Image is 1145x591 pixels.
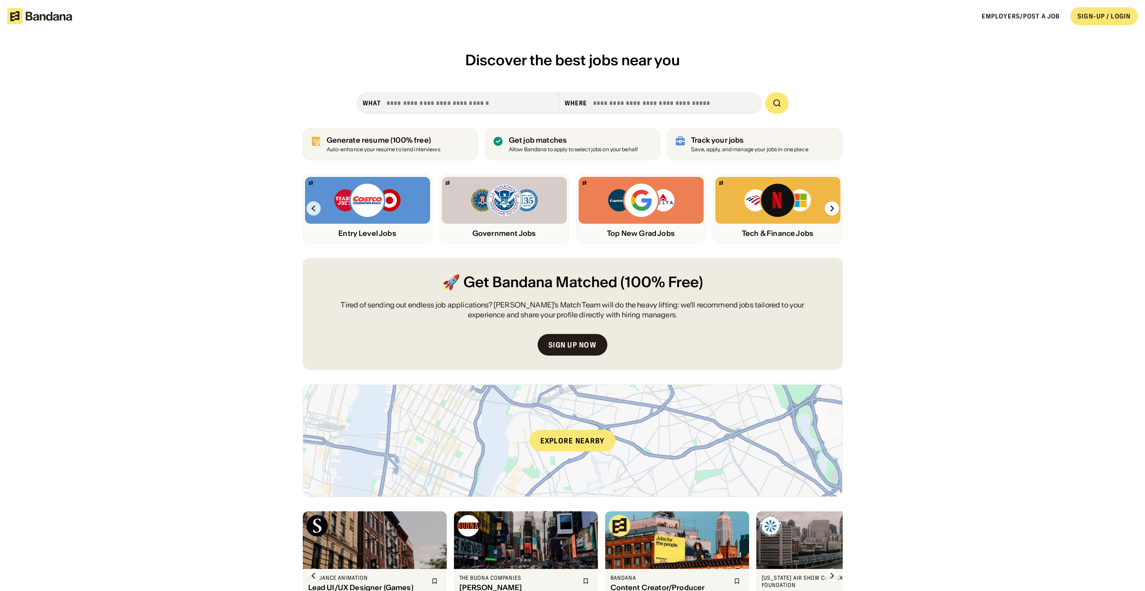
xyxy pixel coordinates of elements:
div: Where [565,99,588,107]
img: Bandana logo [446,181,449,185]
img: Bandana logotype [7,8,72,24]
div: SIGN-UP / LOGIN [1078,12,1131,20]
div: Tech & Finance Jobs [715,229,840,238]
a: Employers/Post a job [982,12,1060,20]
img: Trader Joe’s, Costco, Target logos [333,182,402,218]
div: Track your jobs [691,136,808,144]
img: Capital One, Google, Delta logos [607,182,675,218]
div: Explore nearby [530,430,616,451]
div: Skydance Animation [308,574,426,582]
div: The Buona Companies [459,574,577,582]
div: what [363,99,381,107]
a: Track your jobs Save, apply, and manage your jobs in one place [667,128,842,160]
div: Generate resume [327,136,440,144]
div: Auto-enhance your resume to land interviews [327,147,440,153]
div: Save, apply, and manage your jobs in one place [691,147,808,153]
img: Bank of America, Netflix, Microsoft logos [744,182,812,218]
img: Right Arrow [825,568,839,583]
div: Get job matches [509,136,638,144]
img: Bandana logo [719,181,723,185]
div: Tired of sending out endless job applications? [PERSON_NAME]’s Match Team will do the heavy lifti... [324,300,821,320]
img: Left Arrow [306,568,321,583]
a: Bandana logoFBI, DHS, MWRD logosGovernment Jobs [440,175,569,244]
img: FBI, DHS, MWRD logos [470,182,539,218]
div: Entry Level Jobs [305,229,430,238]
a: Bandana logoTrader Joe’s, Costco, Target logosEntry Level Jobs [303,175,432,244]
div: Allow Bandana to apply to select jobs on your behalf [509,147,638,153]
a: Bandana logoBank of America, Netflix, Microsoft logosTech & Finance Jobs [713,175,843,244]
span: Discover the best jobs near you [465,51,680,69]
div: [US_STATE] Air Show Charitable Foundation [762,574,880,588]
img: Bandana logo [609,515,630,537]
div: Sign up now [548,341,597,348]
img: Right Arrow [825,201,839,216]
a: Bandana logoCapital One, Google, Delta logosTop New Grad Jobs [576,175,706,244]
img: Oregon Air Show Charitable Foundation logo [760,515,781,537]
a: Sign up now [538,334,607,356]
img: The Buona Companies logo [458,515,479,537]
span: (100% Free) [620,272,703,293]
img: Bandana logo [583,181,586,185]
a: Explore nearby [303,385,842,496]
div: Bandana [611,574,728,582]
a: Generate resume (100% free)Auto-enhance your resume to land interviews [303,128,478,160]
span: (100% free) [391,135,431,144]
img: Bandana logo [309,181,313,185]
img: Left Arrow [306,201,321,216]
div: Top New Grad Jobs [579,229,704,238]
img: Skydance Animation logo [306,515,328,537]
div: Government Jobs [442,229,567,238]
span: 🚀 Get Bandana Matched [442,272,617,293]
a: Get job matches Allow Bandana to apply to select jobs on your behalf [485,128,660,160]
